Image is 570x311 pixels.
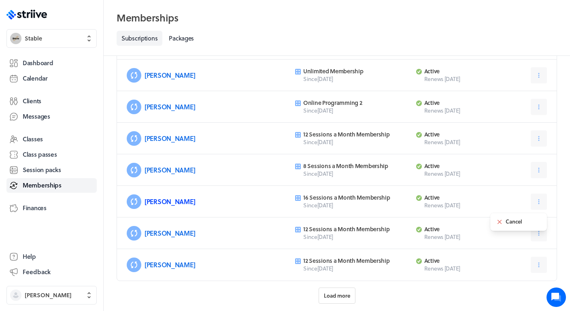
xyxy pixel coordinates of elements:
[10,33,21,44] img: Stable
[303,257,411,264] p: 12 Sessions a Month Membership
[6,265,97,279] button: Feedback
[424,257,499,264] p: Active
[6,286,97,305] button: [PERSON_NAME]
[23,74,48,83] span: Calendar
[424,162,499,170] p: Active
[6,109,97,124] a: Messages
[13,122,29,138] img: US
[23,135,43,143] span: Classes
[424,194,499,201] p: Active
[547,288,566,307] iframe: gist-messenger-bubble-iframe
[164,31,199,46] a: Packages
[13,167,30,174] span: [DATE]
[145,134,195,143] a: [PERSON_NAME]
[23,268,51,276] span: Feedback
[303,194,411,201] p: 16 Sessions a Month Membership
[424,233,499,241] p: Renews [DATE]
[303,162,411,170] p: 8 Sessions a Month Membership
[145,102,195,111] a: [PERSON_NAME]
[23,252,36,261] span: Help
[23,112,50,121] span: Messages
[25,13,41,29] img: US
[23,150,57,159] span: Class passes
[25,291,72,299] span: [PERSON_NAME]
[424,226,499,233] p: Active
[145,70,195,80] a: [PERSON_NAME]
[6,147,97,162] a: Class passes
[23,59,53,67] span: Dashboard
[145,228,195,238] a: [PERSON_NAME]
[303,138,333,146] span: Since [DATE]
[424,75,499,83] p: Renews [DATE]
[14,105,130,113] h2: Recent conversations
[12,65,150,91] h2: We're here to help. Ask us anything!
[303,131,411,138] p: 12 Sessions a Month Membership
[12,50,150,63] h1: Hi [PERSON_NAME]
[145,260,195,269] a: [PERSON_NAME]
[303,169,333,178] span: Since [DATE]
[117,31,557,46] nav: Tabs
[424,138,499,146] p: Renews [DATE]
[303,226,411,233] p: 12 Sessions a Month Membership
[424,170,499,178] p: Renews [DATE]
[303,232,333,241] span: Since [DATE]
[303,75,333,83] span: Since [DATE]
[117,10,557,26] h2: Memberships
[303,201,333,209] span: Since [DATE]
[324,292,350,299] span: Load more
[303,264,333,273] span: Since [DATE]
[6,71,97,86] a: Calendar
[6,94,97,109] a: Clients
[319,288,355,304] button: Load more
[23,166,61,174] span: Session packs
[145,197,195,206] a: [PERSON_NAME]
[6,56,97,70] a: Dashboard
[145,165,195,175] a: [PERSON_NAME]
[6,29,97,48] button: StableStable
[6,201,97,215] a: Finances
[13,139,149,162] div: Hi [PERSON_NAME], Thanks for this. I’m hoping I will be all set up on Clubright for the [DATE] Ab...
[506,218,522,225] span: Cancel
[424,68,499,75] p: Active
[424,107,499,115] p: Renews [DATE]
[6,249,97,264] a: Help
[12,13,28,29] img: US
[303,106,333,115] span: Since [DATE]
[117,31,162,46] a: Subscriptions
[23,204,47,212] span: Finances
[25,34,42,43] span: Stable
[303,68,411,75] p: Unlimited Membership
[6,132,97,147] a: Classes
[23,181,62,190] span: Memberships
[6,178,97,193] a: Memberships
[13,162,149,168] div: [PERSON_NAME] •
[424,264,499,273] p: Renews [DATE]
[424,99,499,107] p: Active
[303,99,411,107] p: Online Programming 2
[130,106,148,112] span: See all
[492,215,545,229] button: Cancel
[6,163,97,177] a: Session packs
[23,97,41,105] span: Clients
[424,201,499,209] p: Renews [DATE]
[424,131,499,138] p: Active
